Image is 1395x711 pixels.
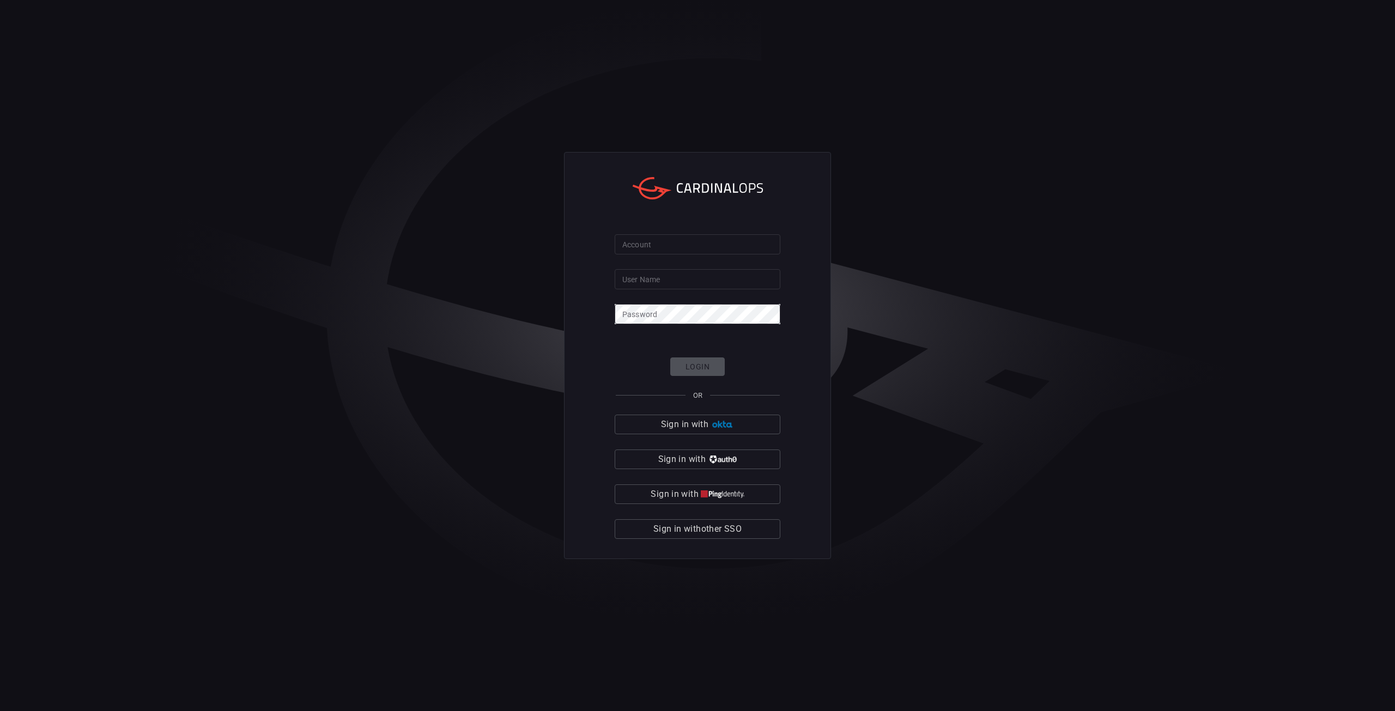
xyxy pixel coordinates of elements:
[615,449,780,469] button: Sign in with
[615,269,780,289] input: Type your user name
[653,521,742,537] span: Sign in with other SSO
[658,452,706,467] span: Sign in with
[693,391,702,399] span: OR
[651,487,698,502] span: Sign in with
[711,421,734,429] img: Ad5vKXme8s1CQAAAABJRU5ErkJggg==
[615,484,780,504] button: Sign in with
[661,417,708,432] span: Sign in with
[708,455,737,464] img: vP8Hhh4KuCH8AavWKdZY7RZgAAAAASUVORK5CYII=
[701,490,744,499] img: quu4iresuhQAAAABJRU5ErkJggg==
[615,519,780,539] button: Sign in withother SSO
[615,234,780,254] input: Type your account
[615,415,780,434] button: Sign in with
